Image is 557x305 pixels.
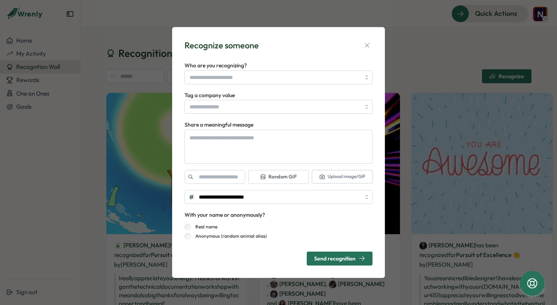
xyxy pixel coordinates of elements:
label: Tag a company value [185,91,235,100]
button: Random GIF [248,170,309,184]
button: Send recognition [307,252,372,266]
label: Anonymous (random animal alias) [191,233,267,239]
div: With your name or anonymously? [185,211,265,219]
label: Real name [191,224,217,230]
span: Random GIF [260,173,297,180]
label: Share a meaningful message [185,121,253,129]
label: Who are you recognizing? [185,62,247,70]
div: Send recognition [314,255,365,262]
div: Recognize someone [185,39,259,51]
